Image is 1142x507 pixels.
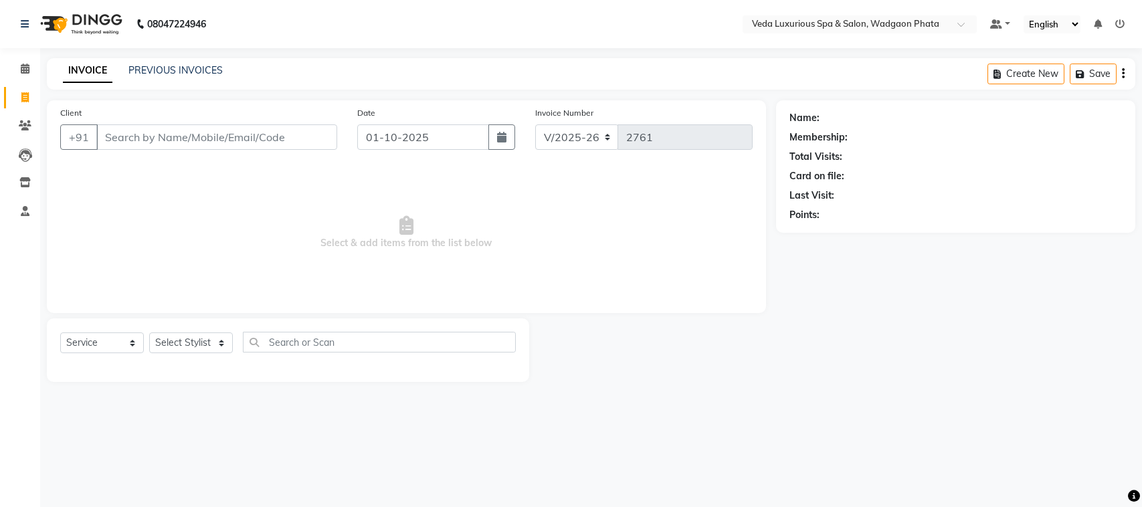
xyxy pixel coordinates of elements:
[96,124,337,150] input: Search by Name/Mobile/Email/Code
[60,124,98,150] button: +91
[987,64,1064,84] button: Create New
[535,107,593,119] label: Invoice Number
[789,111,820,125] div: Name:
[60,166,753,300] span: Select & add items from the list below
[789,189,834,203] div: Last Visit:
[243,332,516,352] input: Search or Scan
[357,107,375,119] label: Date
[1070,64,1117,84] button: Save
[147,5,206,43] b: 08047224946
[128,64,223,76] a: PREVIOUS INVOICES
[789,150,842,164] div: Total Visits:
[789,130,848,144] div: Membership:
[63,59,112,83] a: INVOICE
[60,107,82,119] label: Client
[789,169,844,183] div: Card on file:
[34,5,126,43] img: logo
[789,208,820,222] div: Points:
